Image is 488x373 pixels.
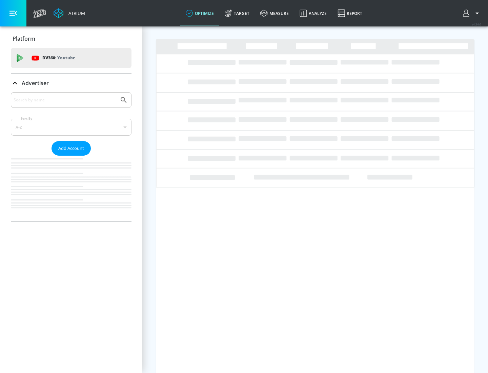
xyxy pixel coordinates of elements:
a: optimize [180,1,219,25]
span: Add Account [58,144,84,152]
div: DV360: Youtube [11,48,131,68]
div: Advertiser [11,74,131,93]
button: Add Account [52,141,91,156]
nav: list of Advertiser [11,156,131,221]
p: Youtube [57,54,75,61]
a: Target [219,1,255,25]
p: DV360: [42,54,75,62]
div: Atrium [66,10,85,16]
span: v 4.24.0 [472,22,481,26]
a: Report [332,1,368,25]
div: Advertiser [11,92,131,221]
p: Platform [13,35,35,42]
p: Advertiser [22,79,49,87]
a: measure [255,1,294,25]
input: Search by name [14,96,116,104]
a: Atrium [54,8,85,18]
a: Analyze [294,1,332,25]
div: Platform [11,29,131,48]
div: A-Z [11,119,131,136]
label: Sort By [19,116,34,121]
